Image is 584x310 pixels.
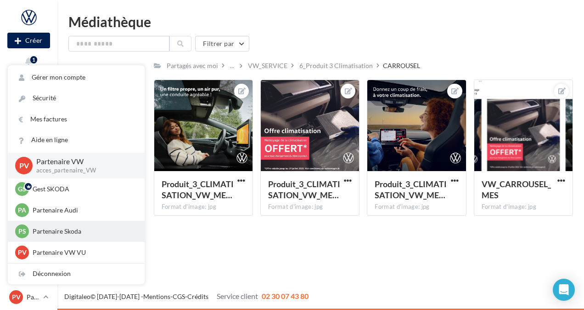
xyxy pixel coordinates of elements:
[18,184,26,194] span: GS
[27,293,39,302] p: Partenaire VW
[33,184,134,194] p: Gest SKODA
[553,279,575,301] div: Open Intercom Messenger
[167,61,218,70] div: Partagés avec moi
[195,36,249,52] button: Filtrer par
[482,179,551,200] span: VW_CARROUSEL_MES
[12,293,21,302] span: PV
[143,293,170,300] a: Mentions
[248,61,287,70] div: VW_SERVICE
[217,292,258,300] span: Service client
[64,293,90,300] a: Digitaleo
[8,109,145,130] a: Mes factures
[162,203,245,211] div: Format d'image: jpg
[262,292,309,300] span: 02 30 07 43 80
[482,203,565,211] div: Format d'image: jpg
[7,288,50,306] a: PV Partenaire VW
[299,61,373,70] div: 6_Produit 3 Climatisation
[33,248,134,257] p: Partenaire VW VU
[30,56,37,63] div: 1
[173,293,185,300] a: CGS
[18,227,26,236] span: PS
[383,61,420,70] div: CARROUSEL
[187,293,208,300] a: Crédits
[162,179,234,200] span: Produit_3_CLIMATISATION_VW_META_Carrousel_1.3_1_1
[8,88,145,109] a: Sécurité
[18,206,26,215] span: PA
[228,59,236,72] div: ...
[19,160,29,171] span: PV
[8,130,145,150] a: Aide en ligne
[375,203,458,211] div: Format d'image: jpg
[68,15,573,29] div: Médiathèque
[33,206,134,215] p: Partenaire Audi
[7,54,50,77] button: Notifications 1
[64,293,309,300] span: © [DATE]-[DATE] - - -
[33,227,134,236] p: Partenaire Skoda
[375,179,447,200] span: Produit_3_CLIMATISATION_VW_META_Carrousel_1.1_1_1
[8,67,145,88] a: Gérer mon compte
[36,156,130,167] p: Partenaire VW
[268,203,352,211] div: Format d'image: jpg
[18,248,27,257] span: PV
[8,264,145,284] div: Déconnexion
[7,33,50,48] div: Nouvelle campagne
[36,166,130,175] p: acces_partenaire_VW
[7,33,50,48] button: Créer
[77,63,114,71] span: Mes fichiers
[268,179,340,200] span: Produit_3_CLIMATISATION_VW_META_Carrousel_1.2_1_1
